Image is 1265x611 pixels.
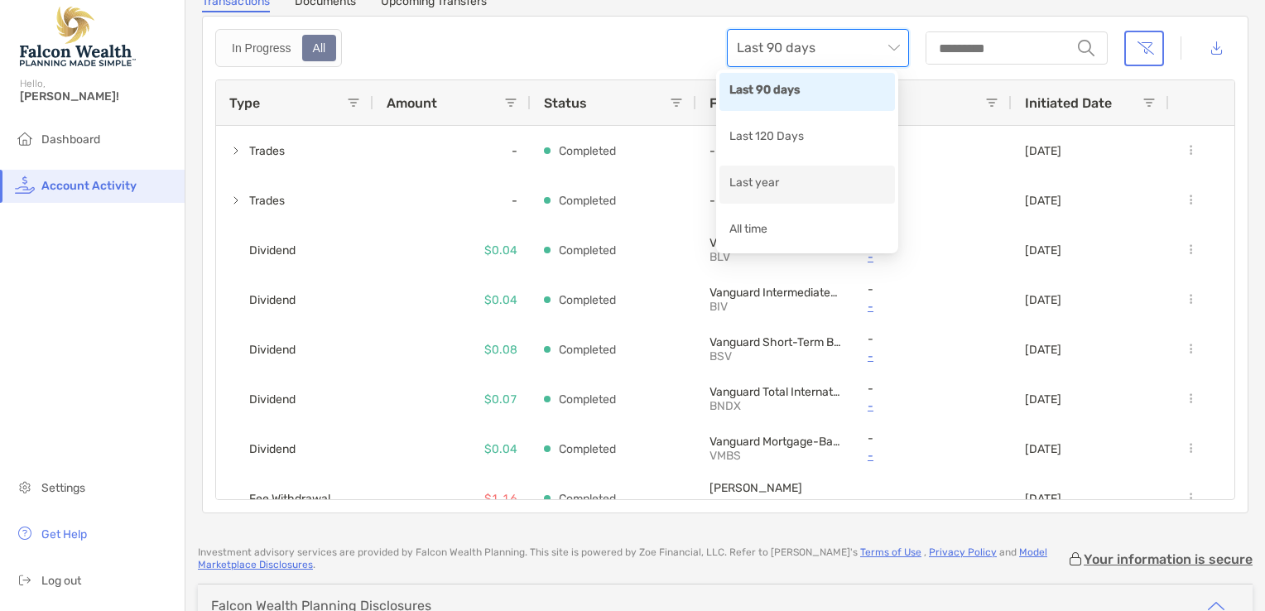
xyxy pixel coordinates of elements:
p: Vanguard Long-Term Bond ETF [709,236,841,250]
p: Investment advisory services are provided by Falcon Wealth Planning . This site is powered by Zoe... [198,546,1067,571]
p: [DATE] [1025,144,1061,158]
div: Last year [719,166,895,204]
a: Privacy Policy [929,546,997,558]
button: Clear filters [1124,31,1164,66]
div: Last 90 days [729,81,885,102]
div: Last 90 days [719,73,895,111]
p: - [868,431,998,445]
div: - [373,176,531,225]
p: Completed [559,339,616,360]
p: [DATE] [1025,492,1061,506]
p: $0.04 [484,290,517,310]
p: Completed [559,488,616,509]
span: Status [544,95,587,111]
span: Amount [387,95,437,111]
div: All [304,36,335,60]
a: 8NJ05043 [709,495,841,516]
p: Completed [559,439,616,459]
img: get-help icon [15,523,35,543]
span: Trades [249,187,285,214]
a: - [868,247,998,267]
span: Log out [41,574,81,588]
p: [DATE] [1025,442,1061,456]
span: Get Help [41,527,87,541]
p: - [868,332,998,346]
p: Roth IRA [709,481,841,495]
p: - [868,282,998,296]
p: Vanguard Intermediate-Term Bond ETF [709,286,841,300]
p: - [709,194,841,208]
span: Trades [249,137,285,165]
span: From [709,95,743,111]
img: household icon [15,128,35,148]
div: All time [719,212,895,250]
div: - [373,126,531,176]
img: settings icon [15,477,35,497]
p: - [868,233,998,247]
p: Vanguard Short-Term Bond ETF [709,335,841,349]
span: Dividend [249,336,296,363]
div: In Progress [223,36,301,60]
span: Initiated Date [1025,95,1112,111]
p: - [868,382,998,396]
p: Completed [559,290,616,310]
img: input icon [1078,40,1094,56]
a: - [868,445,998,466]
p: Completed [559,389,616,410]
a: Model Marketplace Disclosures [198,546,1047,570]
p: $0.04 [484,439,517,459]
span: [PERSON_NAME]! [20,89,175,103]
p: Completed [559,190,616,211]
p: Vanguard Total International Bond ETF [709,385,841,399]
p: BLV [709,250,825,264]
p: $1.16 [484,488,517,509]
a: - [868,346,998,367]
span: Dividend [249,386,296,413]
p: Vanguard Mortgage-Backed Securities ETF [709,435,841,449]
div: Last year [729,174,885,195]
p: $0.08 [484,339,517,360]
a: Terms of Use [860,546,921,558]
p: $0.04 [484,240,517,261]
div: Last 120 Days [729,127,885,148]
div: segmented control [215,29,342,67]
p: Your information is secure [1084,551,1253,567]
p: BSV [709,349,825,363]
span: Dividend [249,286,296,314]
p: - [709,144,841,158]
img: Falcon Wealth Planning Logo [20,7,136,66]
span: Last 90 days [737,30,899,66]
span: Dashboard [41,132,100,147]
p: Completed [559,141,616,161]
p: [DATE] [1025,343,1061,357]
span: Dividend [249,435,296,463]
span: Account Activity [41,179,137,193]
p: [DATE] [1025,194,1061,208]
p: VMBS [709,449,825,463]
p: BIV [709,300,825,314]
span: Settings [41,481,85,495]
span: Type [229,95,260,111]
span: Dividend [249,237,296,264]
div: All time [729,220,885,241]
div: Last 120 Days [719,119,895,157]
p: [DATE] [1025,293,1061,307]
a: - [868,296,998,317]
span: Fee Withdrawal [249,485,330,512]
p: - [868,144,998,158]
p: [DATE] [1025,392,1061,407]
img: activity icon [15,175,35,195]
img: logout icon [15,570,35,589]
p: BNDX [709,399,825,413]
a: - [868,396,998,416]
p: Completed [559,240,616,261]
p: $0.07 [484,389,517,410]
p: - [868,194,998,208]
p: [DATE] [1025,243,1061,257]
